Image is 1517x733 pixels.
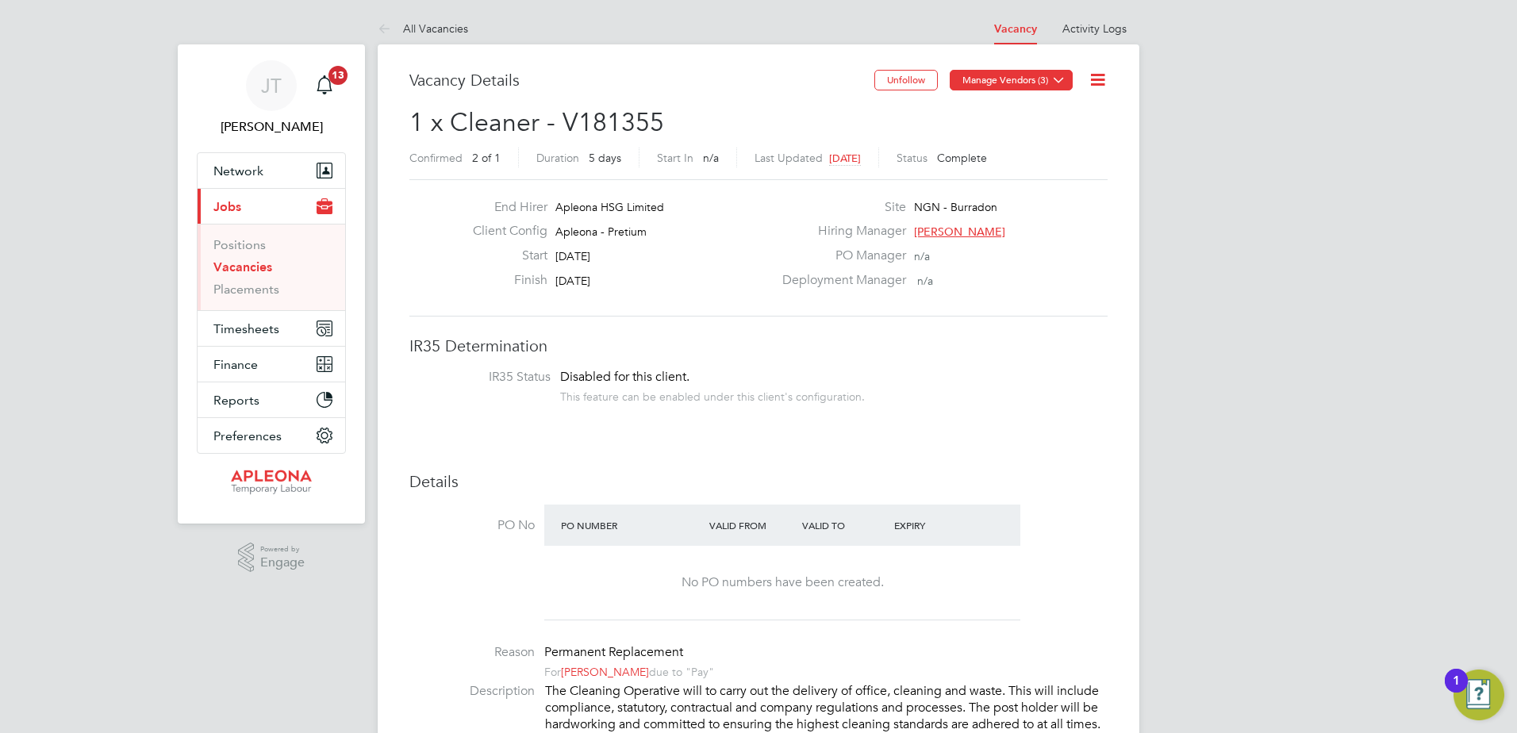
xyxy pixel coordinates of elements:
[197,117,346,136] span: Julie Tante
[914,200,997,214] span: NGN - Burradon
[409,683,535,700] label: Description
[198,382,345,417] button: Reports
[874,70,938,90] button: Unfollow
[544,661,714,679] div: For due to "Pay"
[544,644,683,660] span: Permanent Replacement
[589,151,621,165] span: 5 days
[198,311,345,346] button: Timesheets
[917,274,933,288] span: n/a
[561,665,649,679] a: [PERSON_NAME]
[231,470,312,495] img: apleona-logo-retina.png
[829,152,861,165] span: [DATE]
[914,225,1005,239] span: [PERSON_NAME]
[213,282,279,297] a: Placements
[213,393,259,408] span: Reports
[890,511,983,539] div: Expiry
[213,357,258,372] span: Finance
[213,321,279,336] span: Timesheets
[460,248,547,264] label: Start
[260,556,305,570] span: Engage
[213,163,263,178] span: Network
[213,428,282,443] span: Preferences
[328,66,348,85] span: 13
[309,60,340,111] a: 13
[409,107,664,138] span: 1 x Cleaner - V181355
[555,225,647,239] span: Apleona - Pretium
[409,70,874,90] h3: Vacancy Details
[703,151,719,165] span: n/a
[705,511,798,539] div: Valid From
[213,237,266,252] a: Positions
[950,70,1073,90] button: Manage Vendors (3)
[198,224,345,310] div: Jobs
[897,151,927,165] label: Status
[178,44,365,524] nav: Main navigation
[460,223,547,240] label: Client Config
[560,369,689,385] span: Disabled for this client.
[378,21,468,36] a: All Vacancies
[198,347,345,382] button: Finance
[460,272,547,289] label: Finish
[755,151,823,165] label: Last Updated
[560,574,1004,591] div: No PO numbers have been created.
[560,386,865,404] div: This feature can be enabled under this client's configuration.
[198,189,345,224] button: Jobs
[198,418,345,453] button: Preferences
[238,543,305,573] a: Powered byEngage
[409,644,535,661] label: Reason
[798,511,891,539] div: Valid To
[773,223,906,240] label: Hiring Manager
[425,369,551,386] label: IR35 Status
[555,200,664,214] span: Apleona HSG Limited
[409,517,535,534] label: PO No
[773,248,906,264] label: PO Manager
[536,151,579,165] label: Duration
[409,336,1108,356] h3: IR35 Determination
[409,151,463,165] label: Confirmed
[773,199,906,216] label: Site
[914,249,930,263] span: n/a
[261,75,282,96] span: JT
[213,199,241,214] span: Jobs
[555,274,590,288] span: [DATE]
[198,153,345,188] button: Network
[472,151,501,165] span: 2 of 1
[555,249,590,263] span: [DATE]
[197,60,346,136] a: JT[PERSON_NAME]
[409,471,1108,492] h3: Details
[994,22,1037,36] a: Vacancy
[197,470,346,495] a: Go to home page
[213,259,272,274] a: Vacancies
[260,543,305,556] span: Powered by
[1453,681,1460,701] div: 1
[773,272,906,289] label: Deployment Manager
[557,511,705,539] div: PO Number
[460,199,547,216] label: End Hirer
[1454,670,1504,720] button: Open Resource Center, 1 new notification
[1062,21,1127,36] a: Activity Logs
[937,151,987,165] span: Complete
[657,151,693,165] label: Start In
